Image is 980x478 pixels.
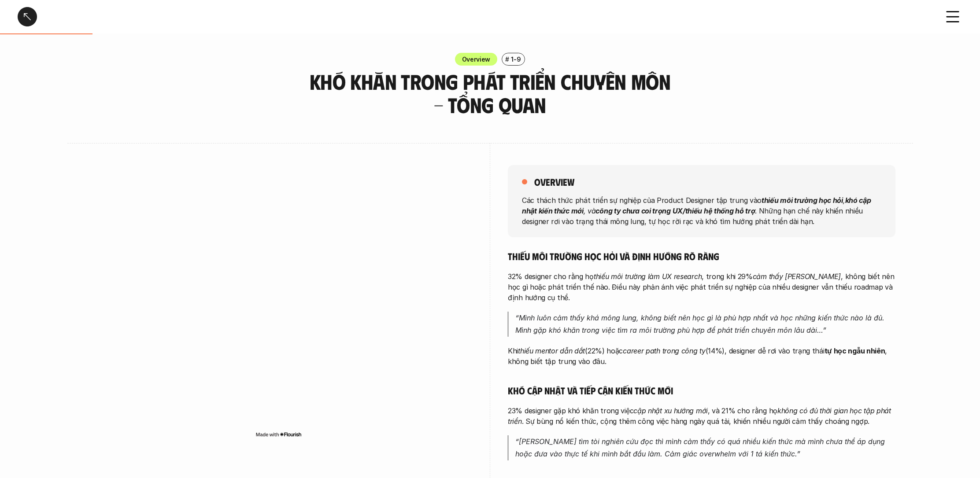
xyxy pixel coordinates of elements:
[508,405,895,427] p: 23% designer gặp khó khăn trong việc , và 21% cho rằng họ . Sự bùng nổ kiến thức, cộng thêm công ...
[508,346,895,367] p: Khi (22%) hoặc (14%), designer dễ rơi vào trạng thái , không biết tập trung vào đâu.
[633,406,708,415] em: cập nhật xu hướng mới
[508,384,895,397] h5: Khó cập nhật và tiếp cận kiến thức mới
[522,195,873,215] strong: khó cập nhật kiến thức mới
[753,272,841,281] em: cảm thấy [PERSON_NAME]
[85,165,473,429] iframe: Interactive or visual content
[508,406,893,426] em: không có đủ thời gian học tập phát triển
[511,55,521,64] p: 1-9
[508,271,895,303] p: 32% designer cho rằng họ , trong khi 29% , không biết nên học gì hoặc phát triển thế nào. Điều nà...
[595,206,755,215] strong: công ty chưa coi trọng UX/thiếu hệ thống hỗ trợ
[522,195,873,215] em: , , và
[623,346,706,355] em: career path trong công ty
[255,431,302,438] img: Made with Flourish
[518,346,585,355] em: thiếu mentor dẫn dắt
[515,437,887,459] em: “[PERSON_NAME] tìm tòi nghiên cứu đọc thì mình cảm thấy có quá nhiều kiến thức mà mình chưa thể á...
[515,313,887,335] em: “Mình luôn cảm thấy khá mông lung, không biết nên học gì là phù hợp nhất và học những kiến thức n...
[522,195,881,226] p: Các thách thức phát triển sự nghiệp của Product Designer tập trung vào . Những hạn chế này khiến ...
[594,272,702,281] em: thiếu môi trường làm UX research
[303,70,677,117] h3: Khó khăn trong phát triển chuyên môn - Tổng quan
[825,346,885,355] strong: tự học ngẫu nhiên
[534,176,574,188] h5: overview
[508,250,895,262] h5: Thiếu môi trường học hỏi và định hướng rõ ràng
[505,56,509,63] h6: #
[462,55,491,64] p: Overview
[762,195,843,204] strong: thiếu môi trường học hỏi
